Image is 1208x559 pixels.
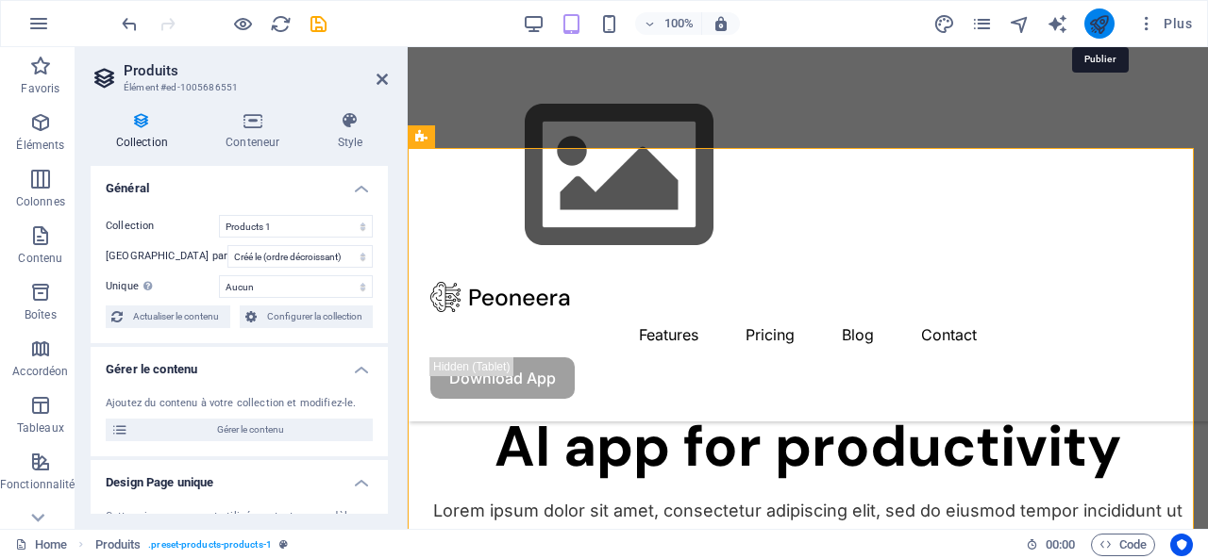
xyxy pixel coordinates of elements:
[270,13,292,35] i: Actualiser la page
[25,307,57,322] p: Boîtes
[1009,13,1031,35] i: Navigateur
[12,364,68,379] p: Accordéon
[1047,13,1068,35] i: AI Writer
[240,305,374,328] button: Configurer la collection
[128,305,225,328] span: Actualiser le contenu
[663,12,694,35] h6: 100%
[106,245,227,268] label: [GEOGRAPHIC_DATA] par
[91,347,388,381] h4: Gérer le contenu
[15,534,67,556] a: Cliquez pour annuler la sélection. Double-cliquez pour ouvrir Pages.
[124,79,350,96] h3: Élément #ed-1005686551
[148,534,272,556] span: . preset-products-products-1
[1046,534,1075,556] span: 00 00
[21,81,59,96] p: Favoris
[1084,8,1115,39] button: publish
[1059,537,1062,551] span: :
[312,111,388,151] h4: Style
[308,13,329,35] i: Enregistrer (Ctrl+S)
[95,534,288,556] nav: breadcrumb
[18,251,62,266] p: Contenu
[91,166,388,200] h4: Général
[201,111,312,151] h4: Conteneur
[307,12,329,35] button: save
[262,305,368,328] span: Configurer la collection
[1091,534,1155,556] button: Code
[91,460,388,494] h4: Design Page unique
[118,12,141,35] button: undo
[635,12,702,35] button: 100%
[17,420,64,436] p: Tableaux
[971,12,994,35] button: pages
[933,13,955,35] i: Design (Ctrl+Alt+Y)
[91,111,201,151] h4: Collection
[1026,534,1076,556] h6: Durée de la session
[106,419,373,441] button: Gérer le contenu
[106,396,373,412] div: Ajoutez du contenu à votre collection et modifiez-le.
[124,62,388,79] h2: Produits
[971,13,993,35] i: Pages (Ctrl+Alt+S)
[1137,14,1192,33] span: Plus
[106,215,219,238] label: Collection
[134,419,367,441] span: Gérer le contenu
[713,15,730,32] i: Lors du redimensionnement, ajuster automatiquement le niveau de zoom en fonction de l'appareil sé...
[1047,12,1069,35] button: text_generator
[1130,8,1200,39] button: Plus
[1009,12,1032,35] button: navigator
[106,305,230,328] button: Actualiser le contenu
[1170,534,1193,556] button: Usercentrics
[106,275,219,298] label: Unique
[119,13,141,35] i: Annuler : columns ((4, 1, 1) -> (4, 2, 1)) (Ctrl+Z)
[16,138,64,153] p: Éléments
[279,539,288,550] i: Cet élément est une présélection personnalisable.
[16,194,65,209] p: Colonnes
[1099,534,1147,556] span: Code
[269,12,292,35] button: reload
[95,534,142,556] span: Cliquez pour sélectionner. Double-cliquez pour modifier.
[933,12,956,35] button: design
